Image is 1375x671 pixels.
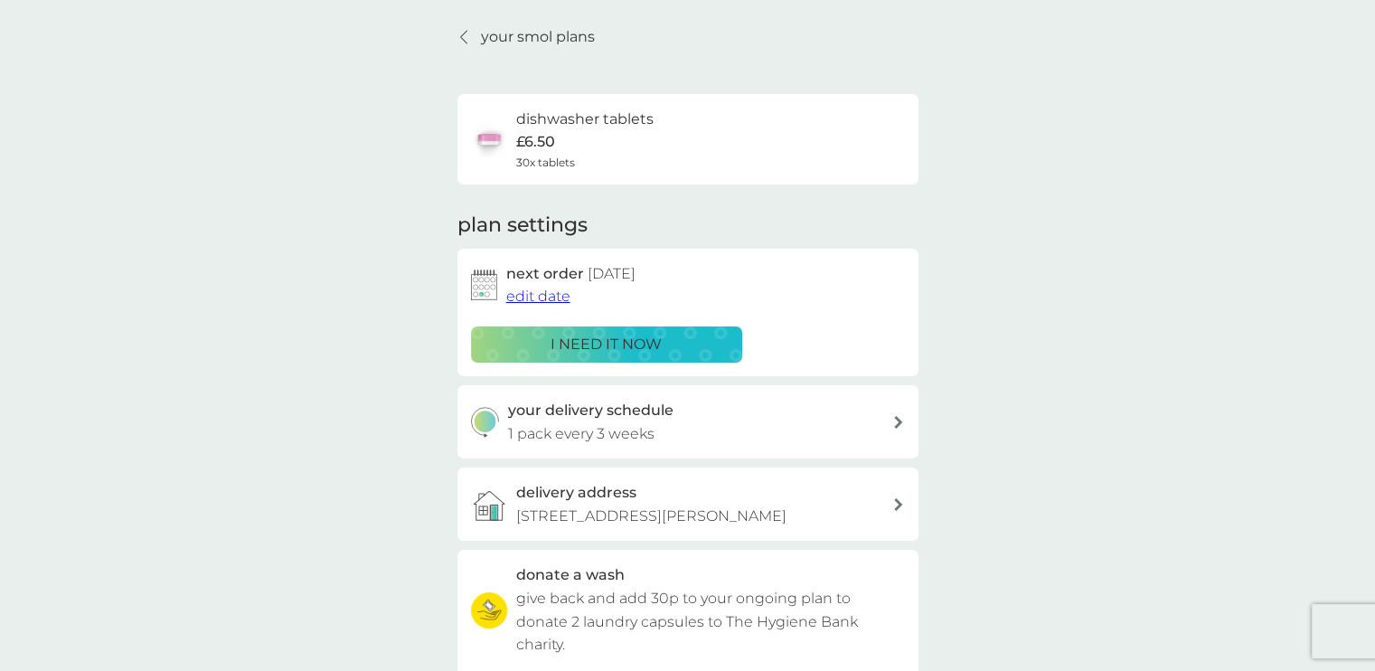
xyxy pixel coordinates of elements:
h6: dishwasher tablets [516,108,654,131]
p: give back and add 30p to your ongoing plan to donate 2 laundry capsules to The Hygiene Bank charity. [516,587,905,657]
a: your smol plans [457,25,595,49]
h2: next order [506,262,636,286]
h3: delivery address [516,481,636,505]
button: i need it now [471,326,742,363]
button: your delivery schedule1 pack every 3 weeks [457,385,918,458]
img: dishwasher tablets [471,121,507,157]
p: 1 pack every 3 weeks [508,422,655,446]
p: i need it now [551,333,662,356]
h2: plan settings [457,212,588,240]
p: your smol plans [481,25,595,49]
h3: donate a wash [516,563,625,587]
p: £6.50 [516,130,555,154]
a: delivery address[STREET_ADDRESS][PERSON_NAME] [457,468,918,541]
span: edit date [506,288,570,305]
span: 30x tablets [516,154,575,171]
button: edit date [506,285,570,308]
p: [STREET_ADDRESS][PERSON_NAME] [516,505,786,528]
span: [DATE] [588,265,636,282]
h3: your delivery schedule [508,399,673,422]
